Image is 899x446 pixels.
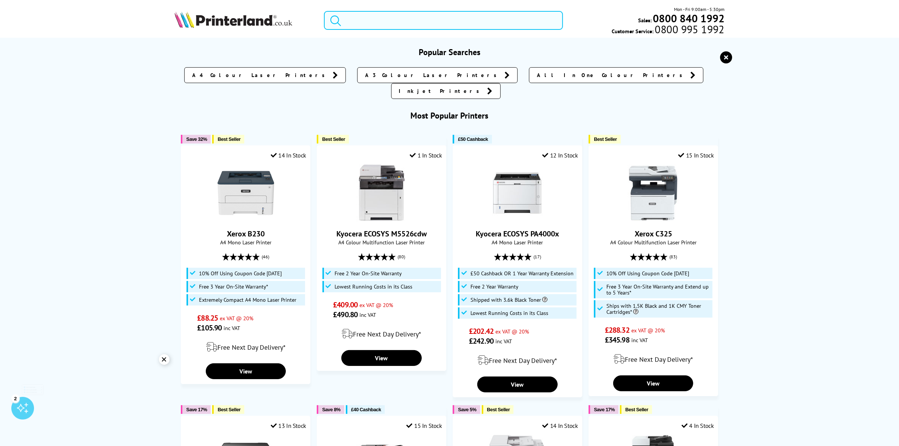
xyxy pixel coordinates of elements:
img: Kyocera ECOSYS PA4000x [489,165,546,221]
span: Save 5% [458,407,476,412]
span: Best Seller [322,136,345,142]
a: Kyocera ECOSYS PA4000x [489,215,546,223]
div: 4 In Stock [682,422,714,429]
span: Ships with 1.5K Black and 1K CMY Toner Cartridges* [606,303,711,315]
span: £409.00 [333,300,358,310]
button: Best Seller [212,135,244,144]
a: View [206,363,286,379]
span: Inkjet Printers [399,87,484,95]
span: A4 Colour Multifunction Laser Printer [593,239,714,246]
span: A4 Colour Multifunction Laser Printer [321,239,442,246]
div: modal_delivery [593,349,714,370]
button: £50 Cashback [453,135,492,144]
span: inc VAT [359,311,376,318]
span: 10% Off Using Coupon Code [DATE] [606,270,689,276]
span: 0800 995 1992 [654,26,725,33]
span: Save 32% [186,136,207,142]
a: View [477,377,557,392]
button: Best Seller [317,135,349,144]
a: Xerox C325 [635,229,672,239]
span: £88.25 [197,313,218,323]
span: inc VAT [631,336,648,344]
span: ex VAT @ 20% [359,301,393,309]
span: Best Seller [594,136,617,142]
a: Kyocera ECOSYS M5526cdw [353,215,410,223]
span: 10% Off Using Coupon Code [DATE] [199,270,282,276]
span: Customer Service: [612,26,725,35]
span: £242.90 [469,336,493,346]
span: A3 Colour Laser Printers [365,71,501,79]
span: £345.98 [605,335,629,345]
a: 0800 840 1992 [652,15,725,22]
button: Save 5% [453,405,480,414]
h3: Most Popular Printers [174,110,725,121]
span: Free 2 Year On-Site Warranty [335,270,402,276]
span: inc VAT [495,338,512,345]
span: Save 17% [594,407,615,412]
div: 14 In Stock [542,422,578,429]
span: ex VAT @ 20% [631,327,665,334]
div: modal_delivery [185,336,306,358]
div: modal_delivery [457,350,578,371]
span: (17) [534,250,541,264]
button: Save 17% [589,405,618,414]
div: 12 In Stock [542,151,578,159]
a: Kyocera ECOSYS M5526cdw [336,229,427,239]
span: inc VAT [224,324,240,332]
a: Kyocera ECOSYS PA4000x [476,229,559,239]
button: Save 8% [317,405,344,414]
span: Extremely Compact A4 Mono Laser Printer [199,297,296,303]
img: Printerland Logo [174,11,292,28]
span: ex VAT @ 20% [495,328,529,335]
img: Kyocera ECOSYS M5526cdw [353,165,410,221]
span: Mon - Fri 9:00am - 5:30pm [674,6,725,13]
a: View [341,350,421,366]
div: 13 In Stock [271,422,306,429]
b: 0800 840 1992 [653,11,725,25]
button: Best Seller [620,405,652,414]
span: Save 8% [322,407,340,412]
a: View our Special Offers [45,369,159,381]
div: 15 In Stock [678,151,714,159]
span: £50 Cashback OR 1 Year Warranty Extension [470,270,574,276]
button: Save 32% [181,135,211,144]
span: A4 Colour Laser Printers [192,71,329,79]
span: (83) [669,250,677,264]
a: A4 Colour Laser Printers [184,67,346,83]
a: View [613,375,693,391]
div: 14 In Stock [271,151,306,159]
span: A4 Mono Laser Printer [185,239,306,246]
span: Best Seller [217,136,241,142]
span: (80) [398,250,405,264]
span: Free 2 Year Warranty [470,284,518,290]
a: All In One Colour Printers [529,67,703,83]
span: Free 3 Year On-Site Warranty and Extend up to 5 Years* [606,284,711,296]
span: Best Seller [625,407,648,412]
img: Xerox B230 [217,165,274,221]
button: Best Seller [589,135,621,144]
a: Chat to 1 of our 30 Experts [45,384,159,396]
div: 1 In Stock [410,151,442,159]
a: A3 Colour Laser Printers [357,67,518,83]
span: Shipped with 3.6k Black Toner [470,297,547,303]
div: ✕ [159,354,170,365]
a: Subscribe for Special Offers [45,399,159,411]
div: 15 In Stock [407,422,442,429]
span: £40 Cashback [351,407,381,412]
span: Best Seller [487,407,510,412]
a: Printerland Logo [174,11,315,29]
button: £40 Cashback [346,405,385,414]
span: Lowest Running Costs in its Class [335,284,413,290]
button: Save 17% [181,405,211,414]
span: £288.32 [605,325,629,335]
span: Save 17% [186,407,207,412]
span: (46) [262,250,269,264]
span: £490.80 [333,310,358,319]
h3: Popular Searches [174,47,725,57]
a: Xerox B230 [217,215,274,223]
span: ex VAT @ 20% [220,315,253,322]
a: Xerox C325 [625,215,682,223]
span: Best Seller [217,407,241,412]
div: 2 [11,394,20,403]
button: Best Seller [212,405,244,414]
